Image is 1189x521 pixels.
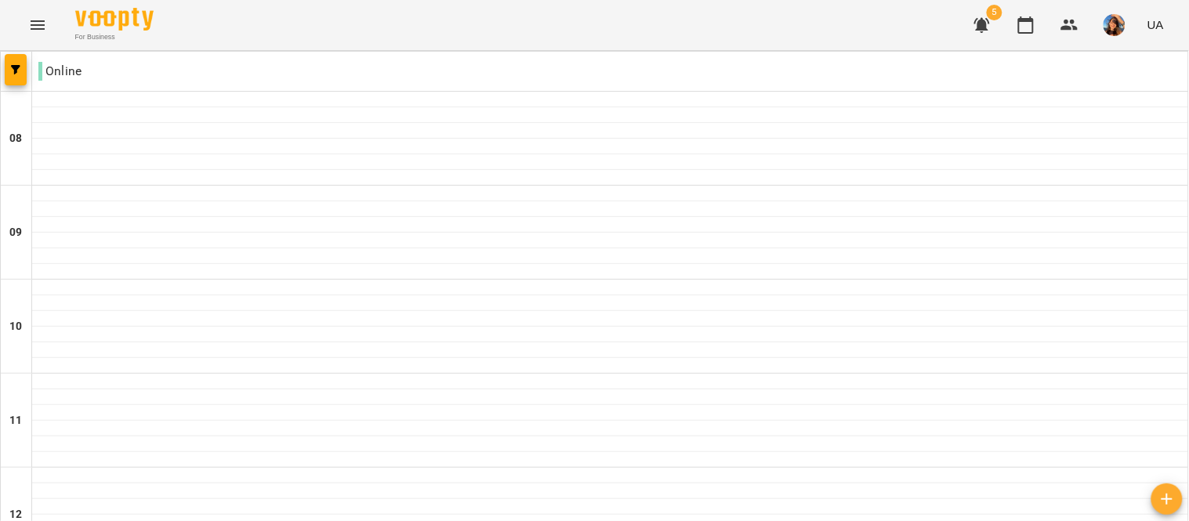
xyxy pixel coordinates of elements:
span: UA [1147,16,1164,33]
button: Створити урок [1151,483,1183,515]
p: Online [38,62,82,81]
span: 5 [987,5,1002,20]
h6: 10 [9,318,22,335]
button: Menu [19,6,56,44]
img: a3cfe7ef423bcf5e9dc77126c78d7dbf.jpg [1104,14,1126,36]
img: Voopty Logo [75,8,154,31]
button: UA [1141,10,1170,39]
h6: 11 [9,412,22,429]
h6: 08 [9,130,22,147]
h6: 09 [9,224,22,241]
span: For Business [75,32,154,42]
